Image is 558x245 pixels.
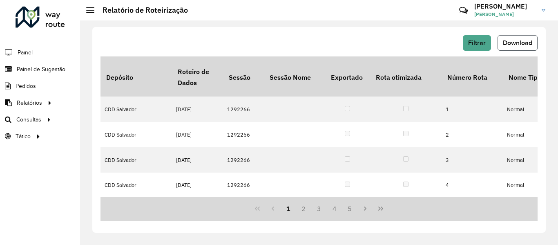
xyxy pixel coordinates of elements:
[105,157,136,164] font: CDD Salvador
[17,66,65,72] font: Painel de Sugestão
[105,182,136,189] font: CDD Salvador
[103,5,188,15] font: Relatório de Roteirização
[16,133,31,139] font: Tático
[376,73,422,81] font: Rota otimizada
[317,205,321,213] font: 3
[446,131,449,138] font: 2
[17,100,42,106] font: Relatórios
[18,49,33,56] font: Painel
[373,201,388,216] button: Última página
[348,205,352,213] font: 5
[106,73,133,81] font: Depósito
[455,2,472,19] a: Contato Rápido
[281,201,296,216] button: 1
[176,131,192,138] font: [DATE]
[270,73,311,81] font: Sessão Nome
[357,201,373,216] button: Próxima página
[227,106,250,113] font: 1292266
[227,131,250,138] font: 1292266
[327,201,342,216] button: 4
[286,205,290,213] font: 1
[333,205,337,213] font: 4
[507,106,524,113] font: Normal
[446,182,449,189] font: 4
[474,2,527,10] font: [PERSON_NAME]
[331,73,363,81] font: Exportado
[176,106,192,113] font: [DATE]
[176,182,192,189] font: [DATE]
[296,201,311,216] button: 2
[468,39,486,46] font: Filtrar
[227,182,250,189] font: 1292266
[311,201,327,216] button: 3
[105,106,136,113] font: CDD Salvador
[229,73,250,81] font: Sessão
[342,201,358,216] button: 5
[507,131,524,138] font: Normal
[178,67,209,87] font: Roteiro de Dados
[176,157,192,164] font: [DATE]
[446,157,449,164] font: 3
[16,117,41,123] font: Consultas
[507,182,524,189] font: Normal
[507,157,524,164] font: Normal
[463,35,491,51] button: Filtrar
[105,131,136,138] font: CDD Salvador
[474,11,514,17] font: [PERSON_NAME]
[446,106,449,113] font: 1
[498,35,538,51] button: Download
[301,205,306,213] font: 2
[509,73,557,81] font: Nome Tipo Rota
[227,157,250,164] font: 1292266
[16,83,36,89] font: Pedidos
[447,73,487,81] font: Número Rota
[503,39,532,46] font: Download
